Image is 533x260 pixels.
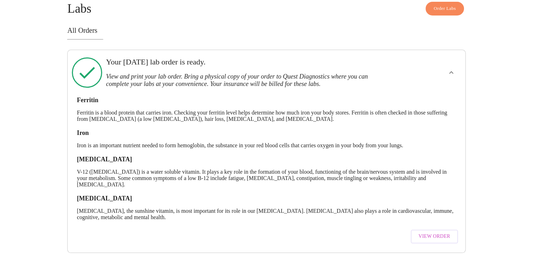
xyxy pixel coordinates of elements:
[411,230,458,243] button: View Order
[67,26,465,35] h3: All Orders
[67,2,465,16] h4: Labs
[77,129,456,137] h3: Iron
[106,73,389,88] h3: View and print your lab order. Bring a physical copy of your order to Quest Diagnostics where you...
[77,169,456,188] p: V-12 ([MEDICAL_DATA]) is a water soluble vitamin. It plays a key role in the formation of your bl...
[77,110,456,122] p: Ferritin is a blood protein that carries iron. Checking your ferritin level helps determine how m...
[77,97,456,104] h3: Ferritin
[434,5,456,13] span: Order Labs
[443,64,460,81] button: show more
[77,142,456,149] p: Iron is an important nutrient needed to form hemoglobin, the substance in your red blood cells th...
[77,156,456,163] h3: [MEDICAL_DATA]
[77,208,456,221] p: [MEDICAL_DATA], the sunshine vitamin, is most important for its role in our [MEDICAL_DATA]. [MEDI...
[106,57,389,67] h3: Your [DATE] lab order is ready.
[426,2,464,16] button: Order Labs
[409,226,460,247] a: View Order
[77,195,456,202] h3: [MEDICAL_DATA]
[419,232,450,241] span: View Order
